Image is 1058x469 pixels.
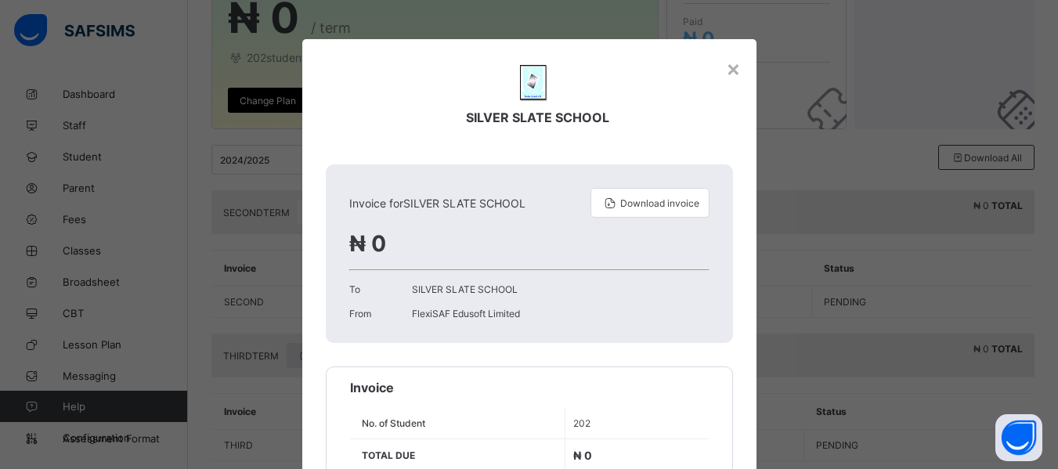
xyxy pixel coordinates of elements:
[349,283,412,295] span: To
[514,63,553,102] img: SILVER SLATE SCHOOL
[565,408,708,439] td: 202
[362,449,415,461] span: TOTAL DUE
[995,414,1042,461] button: Open asap
[412,308,520,319] span: FlexiSAF Edusoft Limited
[573,449,592,462] span: ₦ 0
[349,197,525,210] span: Invoice for SILVER SLATE SCHOOL
[466,110,609,125] span: SILVER SLATE SCHOOL
[349,230,386,257] span: ₦ 0
[349,308,412,319] span: From
[412,283,518,295] span: SILVER SLATE SCHOOL
[726,55,741,81] div: ×
[350,408,565,439] td: No. of Student
[620,197,699,209] span: Download invoice
[350,380,394,395] span: Invoice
